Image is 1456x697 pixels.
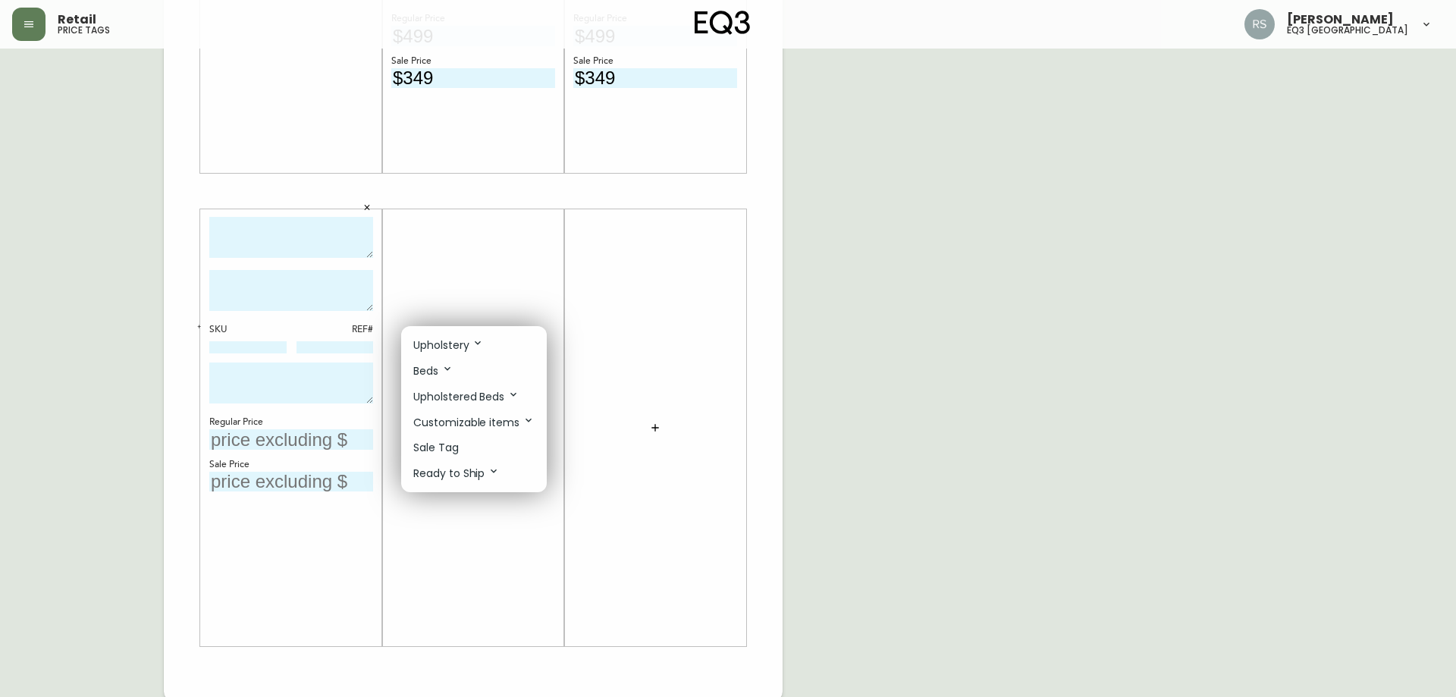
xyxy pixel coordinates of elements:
[413,414,535,431] p: Customizable items
[413,465,500,482] p: Ready to Ship
[413,337,484,353] p: Upholstery
[413,388,519,405] p: Upholstered Beds
[413,440,459,456] p: Sale Tag
[413,363,453,379] p: Beds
